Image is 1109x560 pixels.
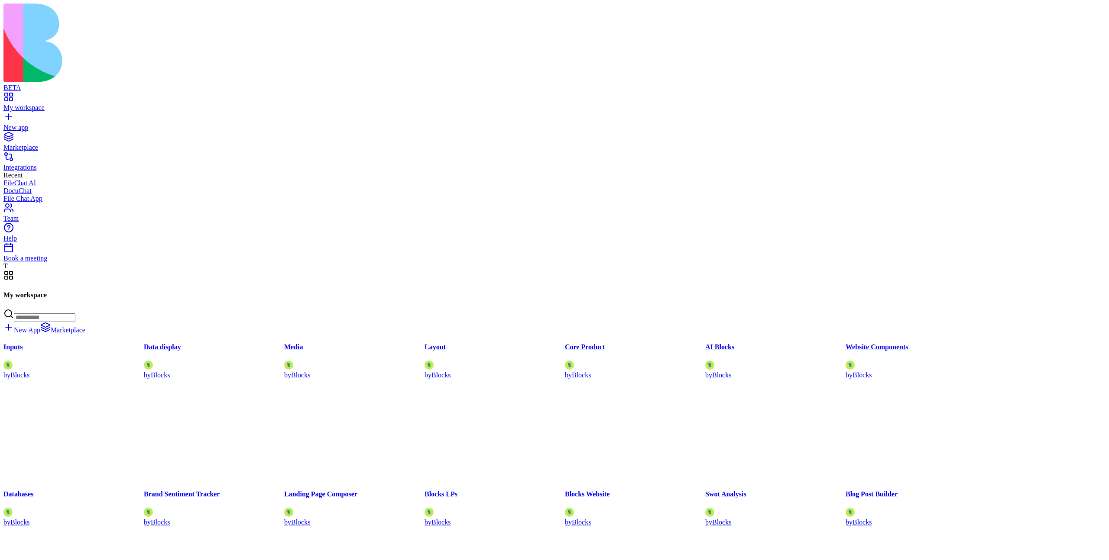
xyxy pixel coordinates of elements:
[425,343,565,379] a: LayoutAvatarbyBlocks
[705,490,846,526] a: Swot AnalysisAvatarbyBlocks
[40,326,85,334] a: Marketplace
[10,518,29,525] span: Blocks
[3,247,1106,262] a: Book a meeting
[431,518,451,525] span: Blocks
[572,371,591,378] span: Blocks
[3,171,23,179] span: Recent
[151,371,170,378] span: Blocks
[284,360,293,369] img: Avatar
[3,254,1106,262] div: Book a meeting
[3,116,1106,132] a: New app
[565,490,705,498] h4: Blocks Website
[3,490,144,498] h4: Databases
[284,371,291,378] span: by
[3,291,1106,299] h4: My workspace
[3,215,1106,222] div: Team
[705,490,846,498] h4: Swot Analysis
[565,360,574,369] img: Avatar
[853,371,872,378] span: Blocks
[705,371,712,378] span: by
[284,490,425,498] h4: Landing Page Composer
[425,518,431,525] span: by
[565,343,705,351] h4: Core Product
[565,371,572,378] span: by
[3,360,13,369] img: Avatar
[3,179,1106,187] a: FileChat AI
[3,518,10,525] span: by
[291,371,310,378] span: Blocks
[284,343,425,379] a: MediaAvatarbyBlocks
[565,490,705,526] a: Blocks WebsiteAvatarbyBlocks
[144,343,284,351] h4: Data display
[565,343,705,379] a: Core ProductAvatarbyBlocks
[846,343,986,379] a: Website ComponentsAvatarbyBlocks
[712,371,731,378] span: Blocks
[144,490,284,526] a: Brand Sentiment TrackerAvatarbyBlocks
[565,518,572,525] span: by
[3,207,1106,222] a: Team
[3,343,144,351] h4: Inputs
[3,136,1106,151] a: Marketplace
[284,343,425,351] h4: Media
[144,360,153,369] img: Avatar
[3,124,1106,132] div: New app
[846,490,986,526] a: Blog Post BuilderAvatarbyBlocks
[705,343,846,351] h4: AI Blocks
[431,371,451,378] span: Blocks
[3,326,40,334] a: New App
[3,3,352,82] img: logo
[846,343,986,351] h4: Website Components
[705,343,846,379] a: AI BlocksAvatarbyBlocks
[425,490,565,498] h4: Blocks LPs
[144,490,284,498] h4: Brand Sentiment Tracker
[3,195,1106,203] a: File Chat App
[144,371,151,378] span: by
[846,371,853,378] span: by
[3,144,1106,151] div: Marketplace
[3,262,8,270] span: T
[3,235,1106,242] div: Help
[846,360,855,369] img: Avatar
[425,343,565,351] h4: Layout
[3,507,13,516] img: Avatar
[705,360,714,369] img: Avatar
[3,84,1106,92] div: BETA
[144,343,284,379] a: Data displayAvatarbyBlocks
[10,371,29,378] span: Blocks
[572,518,591,525] span: Blocks
[3,187,1106,195] a: DocuChat
[3,490,144,526] a: DatabasesAvatarbyBlocks
[425,371,431,378] span: by
[284,490,425,526] a: Landing Page ComposerAvatarbyBlocks
[3,164,1106,171] div: Integrations
[565,507,574,516] img: Avatar
[425,360,434,369] img: Avatar
[3,343,144,379] a: InputsAvatarbyBlocks
[425,490,565,526] a: Blocks LPsAvatarbyBlocks
[3,76,1106,92] a: BETA
[846,490,986,498] h4: Blog Post Builder
[3,104,1106,112] div: My workspace
[3,96,1106,112] a: My workspace
[3,156,1106,171] a: Integrations
[3,371,10,378] span: by
[3,227,1106,242] a: Help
